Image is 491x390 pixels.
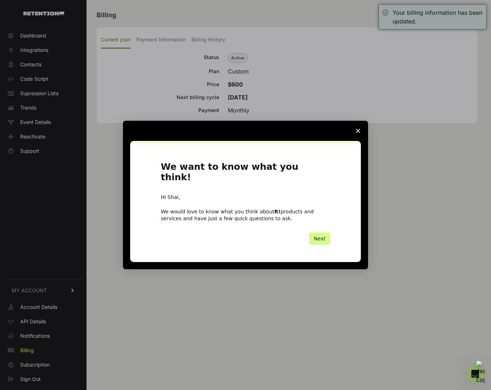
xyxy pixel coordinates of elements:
[274,209,280,214] b: R!
[161,162,330,187] h1: We want to know what you think!
[309,232,330,245] button: Next
[348,121,368,141] span: Close survey
[161,208,330,221] div: We would love to know what you think about products and services and have just a few quick questi...
[161,194,330,201] div: Hi Shai,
